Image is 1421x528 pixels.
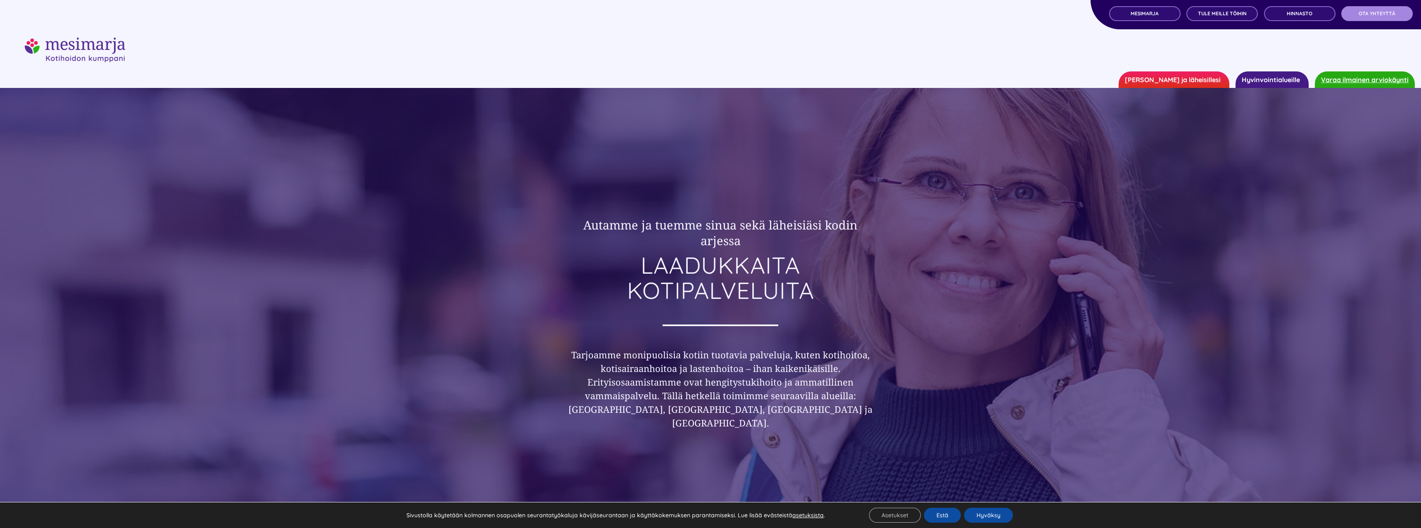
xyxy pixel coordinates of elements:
a: MESIMARJA [1109,6,1181,21]
a: TULE MEILLE TÖIHIN [1186,6,1258,21]
img: mesimarjasi [25,38,125,62]
p: Sivustolla käytetään kolmannen osapuolen seurantatyökaluja kävijäseurantaan ja käyttäkokemuksen p... [406,511,825,519]
span: OTA YHTEYTTÄ [1359,11,1395,17]
h1: LAADUKKAITA KOTIPALVELUITA [562,253,879,303]
button: Hyväksy [964,508,1013,523]
h3: Tarjoamme monipuolisia kotiin tuotavia palveluja, kuten kotihoitoa, kotisairaanhoitoa ja lastenho... [562,348,879,430]
button: Asetukset [869,508,921,523]
a: mesimarjasi [25,36,125,47]
button: Estä [924,508,961,523]
button: asetuksista [792,511,824,519]
a: Hyvinvointialueille [1236,71,1309,88]
h2: Autamme ja tuemme sinua sekä läheisiäsi kodin arjessa [562,217,879,248]
span: MESIMARJA [1131,11,1159,17]
a: [PERSON_NAME] ja läheisillesi [1119,71,1229,88]
a: OTA YHTEYTTÄ [1341,6,1413,21]
span: TULE MEILLE TÖIHIN [1198,11,1247,17]
a: Hinnasto [1264,6,1335,21]
span: Hinnasto [1287,11,1312,17]
a: Varaa ilmainen arviokäynti [1315,71,1415,88]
